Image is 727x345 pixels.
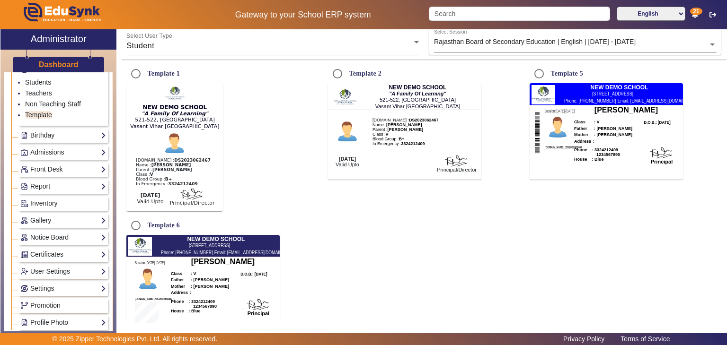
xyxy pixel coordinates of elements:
[385,132,388,137] b: V
[20,300,106,311] a: Promotion
[690,8,702,15] span: 21
[560,91,665,97] div: [STREET_ADDRESS]
[545,114,571,142] img: Student Profile
[141,192,160,198] b: [DATE]
[168,181,198,186] b: 3324212409
[171,299,184,304] span: Phone
[171,309,184,313] span: House
[126,33,172,39] mat-label: Select User Type
[161,250,213,255] span: Phone: [PHONE_NUMBER]
[135,266,161,294] img: Student Profile
[389,84,446,91] span: NEW DEMO SCHOOL
[574,126,587,131] b: Father
[434,28,467,36] div: Select Session
[592,147,618,152] span: : 3324212409
[151,163,191,167] b: [PERSON_NAME]
[30,302,61,309] span: Promotion
[174,158,211,163] b: DS2023062467
[25,78,51,86] a: Students
[532,85,555,104] img: 1f5807aa-4a8a-49a0-90a1-651a888537f0
[549,69,583,78] label: Template 5
[143,104,207,111] span: NEW DEMO SCHOOL
[150,172,153,177] b: V
[590,84,648,91] span: NEW DEMO SCHOOL
[333,118,362,146] img: Student Profile
[25,100,81,108] a: Non Teaching Staff
[187,10,419,20] h5: Gateway to your School ERP system
[399,137,405,141] b: B+
[21,302,28,309] img: Branchoperations.png
[242,299,275,310] img: Signatory
[126,42,154,50] span: Student
[160,129,189,158] img: Student Profile
[188,299,215,304] span: : 3324212409
[53,334,218,344] p: © 2025 Zipper Technologies Pvt. Ltd. All rights reserved.
[339,156,356,162] b: [DATE]
[191,277,229,282] b: : [PERSON_NAME]
[592,157,603,162] span: : Blue
[130,117,219,129] div: 521-522, [GEOGRAPHIC_DATA] Vasant Vihar [GEOGRAPHIC_DATA]
[359,97,477,109] div: 521-522, [GEOGRAPHIC_DATA] Vasant Vihar [GEOGRAPHIC_DATA]
[574,132,588,137] b: Mother
[644,120,656,125] b: D.O.B.
[372,127,423,132] span: Parent :
[187,236,245,242] span: NEW DEMO SCHOOL
[372,132,389,137] span: Class :
[171,277,184,282] b: Father
[145,221,179,229] label: Template 6
[616,333,674,345] a: Terms of Service
[25,111,52,119] a: Template
[171,257,275,266] h6: [PERSON_NAME]
[252,272,267,276] b: : [DATE]
[651,159,673,164] b: Principal
[165,177,172,181] b: B+
[145,69,179,78] label: Template 1
[240,272,252,276] b: D.O.B.
[387,127,423,132] b: [PERSON_NAME]
[333,162,362,167] div: Valid Upto
[131,198,170,205] div: Valid Upto
[594,120,600,124] b: : V
[645,147,678,159] img: Signatory
[401,141,425,146] b: 3324212409
[0,29,116,50] a: Administrator
[38,60,79,69] a: Dashboard
[359,91,477,97] div: "A Family Of Learning"
[25,89,52,97] a: Teachers
[136,177,172,181] span: Blood Group :
[171,290,188,295] b: Address
[39,60,79,69] h3: Dashboard
[545,145,582,150] span: [DOMAIN_NAME].:DS2023062467
[596,152,620,157] span: 1234567890
[559,333,609,345] a: Privacy Policy
[347,69,381,78] label: Template 2
[656,120,671,125] b: : [DATE]
[593,139,594,144] b: :
[574,120,585,124] b: Class
[409,118,439,122] b: DS2023062467
[31,33,87,44] h2: Administrator
[574,157,587,162] span: House
[130,111,219,117] div: "A Family Of Learning"
[191,271,196,276] b: : V
[188,309,200,313] span: : Blue
[214,250,298,255] span: Email: [EMAIL_ADDRESS][DOMAIN_NAME]
[21,200,28,207] img: Inventory.png
[429,7,610,21] input: Search
[372,118,477,146] div: [DOMAIN_NAME] : Name : In Emergency :
[437,167,477,172] div: Principal/Director
[165,83,186,104] img: 1f5807aa-4a8a-49a0-90a1-651a888537f0
[152,167,192,172] b: [PERSON_NAME]
[193,304,217,309] span: 1234567890
[333,88,357,107] img: 1f5807aa-4a8a-49a0-90a1-651a888537f0
[128,237,152,256] img: 1f5807aa-4a8a-49a0-90a1-651a888537f0
[136,167,192,172] span: Parent :
[171,271,182,276] b: Class
[434,37,636,47] div: Rajasthan Board of Secondary Education | English | [DATE] - [DATE]
[135,260,165,267] span: Session:[DATE]-[DATE]
[372,137,404,141] span: Blood Group :
[545,108,575,115] span: Session:[DATE]-[DATE]
[191,284,229,289] b: : [PERSON_NAME]
[618,98,701,103] span: Email: [EMAIL_ADDRESS][DOMAIN_NAME]
[190,290,191,295] b: :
